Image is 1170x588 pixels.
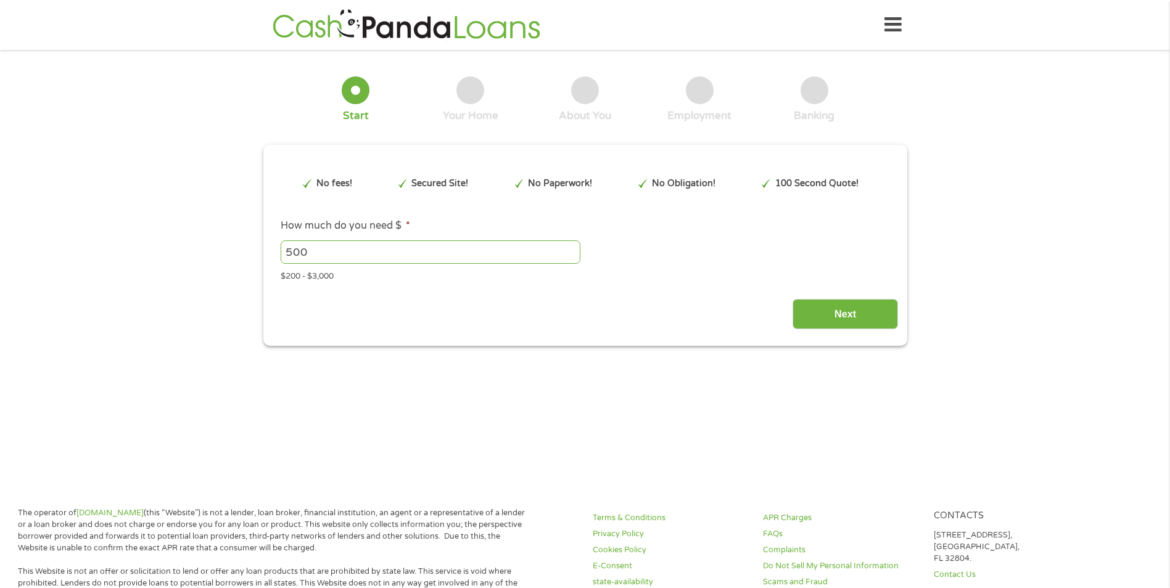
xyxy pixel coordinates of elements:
a: Complaints [763,544,918,556]
p: 100 Second Quote! [775,177,859,190]
a: APR Charges [763,512,918,524]
a: FAQs [763,528,918,540]
input: Next [793,299,898,329]
a: Terms & Conditions [593,512,748,524]
a: Do Not Sell My Personal Information [763,560,918,572]
div: About You [559,109,611,123]
div: $200 - $3,000 [281,266,889,283]
a: Cookies Policy [593,544,748,556]
p: No Obligation! [652,177,715,190]
p: No Paperwork! [528,177,592,190]
p: The operator of (this “Website”) is not a lender, loan broker, financial institution, an agent or... [18,507,530,554]
p: Secured Site! [411,177,468,190]
label: How much do you need $ [281,219,410,232]
a: Contact Us [934,569,1089,581]
p: No fees! [316,177,352,190]
a: [DOMAIN_NAME] [76,508,144,518]
div: Banking [794,109,834,123]
h4: Contacts [934,510,1089,522]
div: Start [343,109,369,123]
a: Privacy Policy [593,528,748,540]
div: Employment [667,109,731,123]
div: Your Home [443,109,498,123]
img: GetLoanNow Logo [269,7,544,43]
a: E-Consent [593,560,748,572]
p: [STREET_ADDRESS], [GEOGRAPHIC_DATA], FL 32804. [934,529,1089,565]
